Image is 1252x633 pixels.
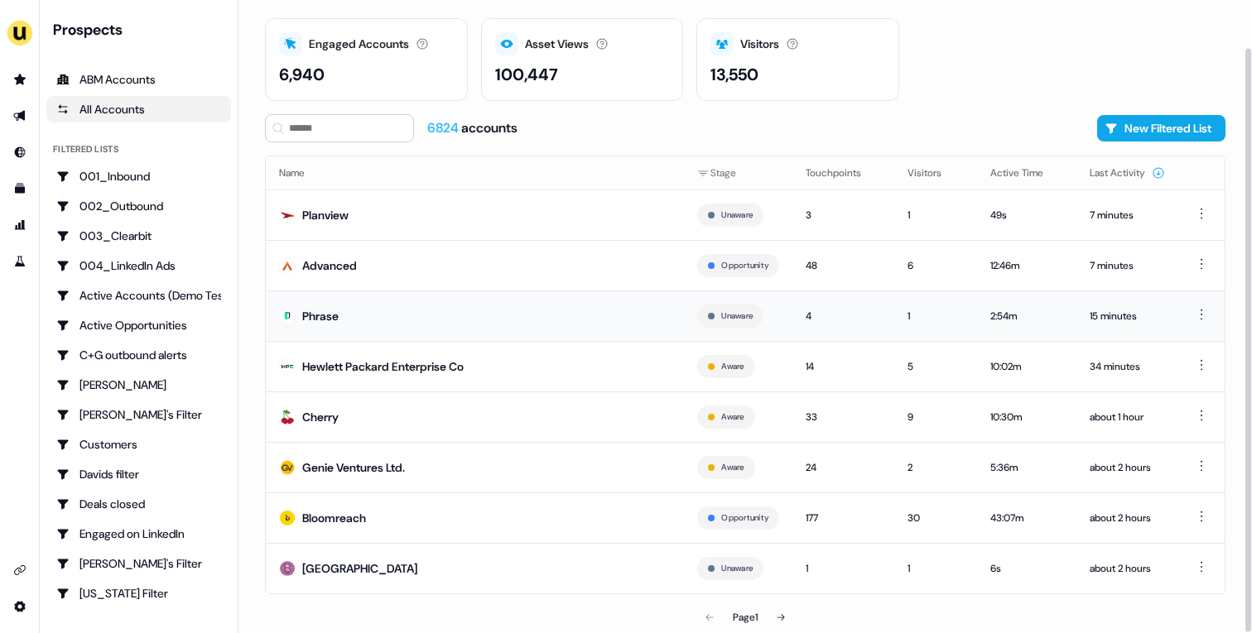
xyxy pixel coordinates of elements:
div: Genie Ventures Ltd. [302,459,405,476]
div: about 1 hour [1090,409,1165,425]
div: Deals closed [56,496,221,512]
div: [US_STATE] Filter [56,585,221,602]
div: 9 [908,409,964,425]
button: Active Time [990,158,1063,188]
div: 1 [806,560,881,577]
a: Go to C+G outbound alerts [46,342,231,368]
a: Go to Inbound [7,139,33,165]
a: Go to 003_Clearbit [46,223,231,249]
th: Name [266,156,684,189]
div: 6,940 [279,62,325,87]
div: 34 minutes [1090,358,1165,375]
button: Unaware [721,208,753,223]
div: Asset Views [525,36,589,53]
div: Engaged Accounts [309,36,409,53]
div: [PERSON_NAME] [56,376,221,393]
a: All accounts [46,96,231,122]
div: 100,447 [495,62,558,87]
span: 6824 [427,119,461,137]
div: 004_LinkedIn Ads [56,257,221,274]
button: Visitors [908,158,961,188]
div: 24 [806,459,881,476]
div: Active Accounts (Demo Test) [56,287,221,304]
div: 001_Inbound [56,168,221,185]
div: [GEOGRAPHIC_DATA] [302,560,417,577]
a: Go to attribution [7,212,33,238]
a: Go to 002_Outbound [46,193,231,219]
div: about 2 hours [1090,510,1165,526]
a: Go to integrations [7,593,33,620]
div: accounts [427,119,518,137]
div: 2:54m [990,308,1063,324]
div: Bloomreach [302,510,366,526]
div: 177 [806,510,881,526]
a: Go to Active Opportunities [46,312,231,338]
a: Go to Charlotte's Filter [46,401,231,428]
div: Visitors [740,36,779,53]
div: ABM Accounts [56,71,221,88]
button: Last Activity [1090,158,1165,188]
div: Planview [302,207,349,223]
div: C+G outbound alerts [56,347,221,363]
div: 003_Clearbit [56,228,221,244]
div: Page 1 [733,609,758,626]
button: Unaware [721,309,753,324]
div: 6s [990,560,1063,577]
button: Opportunity [721,258,768,273]
div: 2 [908,459,964,476]
div: 33 [806,409,881,425]
a: Go to outbound experience [7,103,33,129]
div: Phrase [302,308,339,324]
div: 48 [806,257,881,274]
a: Go to 001_Inbound [46,163,231,189]
div: 15 minutes [1090,308,1165,324]
div: Active Opportunities [56,317,221,333]
a: ABM Accounts [46,66,231,93]
div: Prospects [53,20,231,40]
div: 10:02m [990,358,1063,375]
a: Go to integrations [7,557,33,583]
a: Go to prospects [7,66,33,93]
button: Unaware [721,561,753,576]
div: Hewlett Packard Enterprise Co [302,358,464,375]
div: Filtered lists [53,142,118,156]
div: 4 [806,308,881,324]
button: Aware [721,460,744,475]
div: 10:30m [990,409,1063,425]
div: 6 [908,257,964,274]
a: Go to templates [7,175,33,202]
a: Go to Deals closed [46,491,231,517]
div: Advanced [302,257,357,274]
div: All Accounts [56,101,221,117]
a: Go to Charlotte Stone [46,372,231,398]
a: Go to Geneviève's Filter [46,550,231,577]
div: about 2 hours [1090,560,1165,577]
a: Go to Customers [46,431,231,458]
div: Cherry [302,409,339,425]
div: 5:36m [990,459,1063,476]
div: Customers [56,436,221,453]
div: 002_Outbound [56,198,221,214]
button: New Filtered List [1097,115,1226,141]
div: 1 [908,207,964,223]
div: 49s [990,207,1063,223]
a: Go to Active Accounts (Demo Test) [46,282,231,309]
div: 7 minutes [1090,257,1165,274]
a: Go to experiments [7,248,33,275]
div: Engaged on LinkedIn [56,525,221,542]
div: 1 [908,560,964,577]
div: 43:07m [990,510,1063,526]
button: Aware [721,359,744,374]
a: Go to Georgia Filter [46,580,231,607]
div: 14 [806,358,881,375]
div: [PERSON_NAME]'s Filter [56,406,221,423]
div: 30 [908,510,964,526]
div: 3 [806,207,881,223]
div: Stage [697,165,779,181]
div: about 2 hours [1090,459,1165,476]
a: Go to Davids filter [46,461,231,487]
button: Opportunity [721,511,768,525]
div: 5 [908,358,964,375]
button: Aware [721,410,744,424]
a: Go to Engaged on LinkedIn [46,520,231,547]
